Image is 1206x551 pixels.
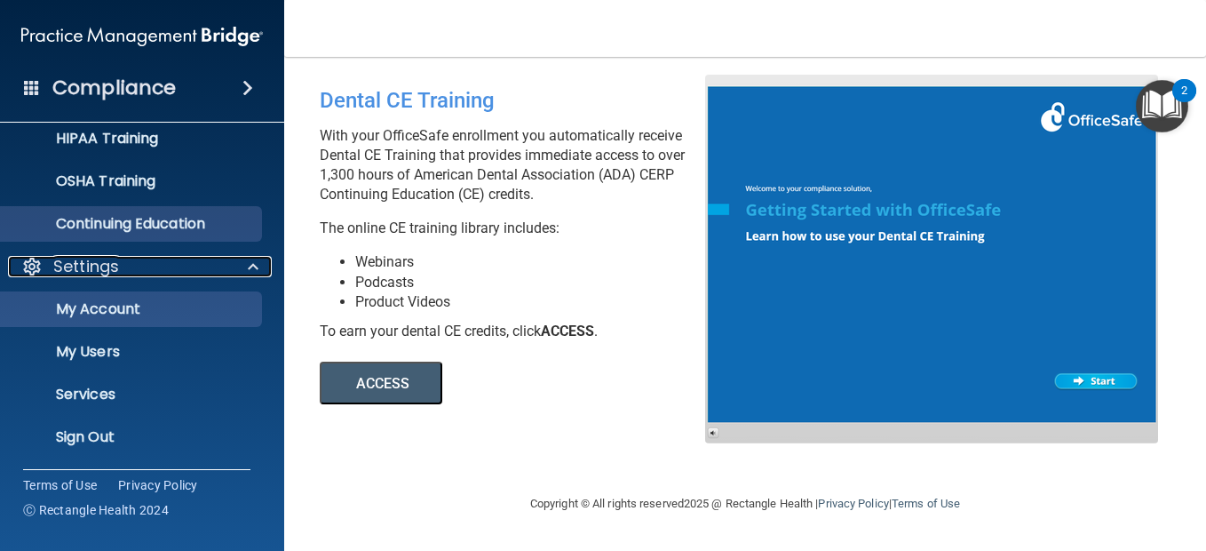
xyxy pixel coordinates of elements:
span: Ⓒ Rectangle Health 2024 [23,501,169,519]
h4: Compliance [52,76,176,100]
a: Privacy Policy [818,497,888,510]
p: Services [12,386,254,403]
p: Sign Out [12,428,254,446]
a: Settings [21,256,258,277]
p: With your OfficeSafe enrollment you automatically receive Dental CE Training that provides immedi... [320,126,718,204]
div: To earn your dental CE credits, click . [320,322,718,341]
p: The online CE training library includes: [320,219,718,238]
p: Settings [53,256,119,277]
img: PMB logo [21,19,263,54]
button: Open Resource Center, 2 new notifications [1136,80,1188,132]
div: Copyright © All rights reserved 2025 @ Rectangle Health | | [421,475,1069,532]
p: OSHA Training [12,172,155,190]
p: Continuing Education [12,215,254,233]
li: Product Videos [355,292,718,312]
a: ACCESS [320,378,805,391]
li: Webinars [355,252,718,272]
li: Podcasts [355,273,718,292]
button: ACCESS [320,362,442,404]
p: My Users [12,343,254,361]
a: Terms of Use [892,497,960,510]
b: ACCESS [541,323,594,339]
div: 2 [1181,91,1187,114]
a: Terms of Use [23,476,97,494]
div: Dental CE Training [320,75,718,126]
p: My Account [12,300,254,318]
p: HIPAA Training [12,130,158,148]
a: Privacy Policy [118,476,198,494]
